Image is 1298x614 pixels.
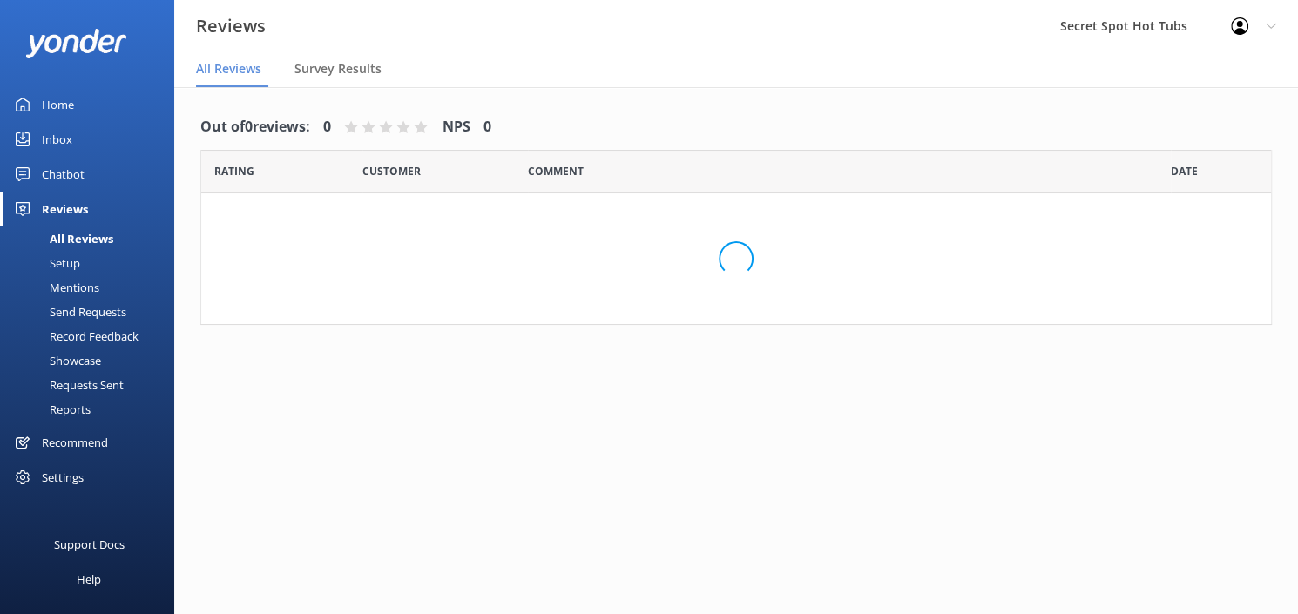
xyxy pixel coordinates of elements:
[10,373,124,397] div: Requests Sent
[443,116,470,138] h4: NPS
[42,460,84,495] div: Settings
[54,527,125,562] div: Support Docs
[362,163,421,179] span: Date
[200,116,310,138] h4: Out of 0 reviews:
[42,87,74,122] div: Home
[10,348,174,373] a: Showcase
[528,163,584,179] span: Question
[196,60,261,78] span: All Reviews
[10,397,174,422] a: Reports
[323,116,331,138] h4: 0
[42,192,88,226] div: Reviews
[42,425,108,460] div: Recommend
[196,12,266,40] h3: Reviews
[10,251,174,275] a: Setup
[10,397,91,422] div: Reports
[42,157,85,192] div: Chatbot
[77,562,101,597] div: Help
[10,275,99,300] div: Mentions
[10,300,126,324] div: Send Requests
[10,373,174,397] a: Requests Sent
[1171,163,1198,179] span: Date
[10,226,113,251] div: All Reviews
[214,163,254,179] span: Date
[42,122,72,157] div: Inbox
[294,60,382,78] span: Survey Results
[483,116,491,138] h4: 0
[10,251,80,275] div: Setup
[10,226,174,251] a: All Reviews
[10,275,174,300] a: Mentions
[10,300,174,324] a: Send Requests
[10,348,101,373] div: Showcase
[10,324,139,348] div: Record Feedback
[10,324,174,348] a: Record Feedback
[26,29,126,57] img: yonder-white-logo.png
